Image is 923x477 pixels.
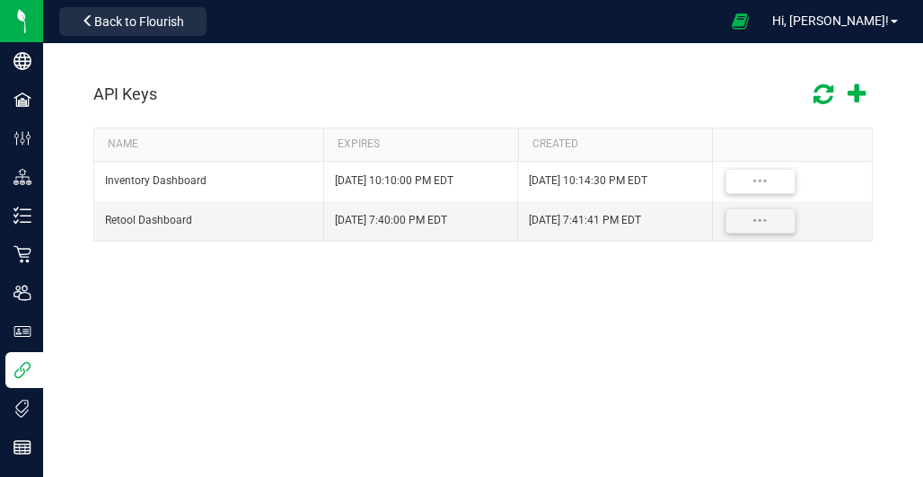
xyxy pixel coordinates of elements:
[18,333,72,387] iframe: Resource center
[93,85,157,103] h2: API Keys
[13,284,31,302] inline-svg: Users
[529,212,701,229] div: [DATE] 7:41:41 PM EDT
[13,129,31,147] inline-svg: Configuration
[532,137,578,152] span: CREATED
[94,14,184,29] span: Back to Flourish
[13,91,31,109] inline-svg: Facilities
[13,52,31,70] inline-svg: Company
[720,4,760,39] span: Open Ecommerce Menu
[94,128,872,241] div: Data table
[335,172,507,190] div: [DATE] 10:10:00 PM EDT
[108,137,138,152] span: NAME
[13,322,31,340] inline-svg: User Roles
[13,245,31,263] inline-svg: Retail
[13,438,31,456] inline-svg: Reports
[59,7,207,36] button: Back to Flourish
[335,212,507,229] div: [DATE] 7:40:00 PM EDT
[13,207,31,225] inline-svg: Inventory
[772,13,889,28] span: Hi, [PERSON_NAME]!
[338,137,380,152] span: EXPIRES
[53,331,75,352] iframe: Resource center unread badge
[105,212,312,229] div: Retool Dashboard
[13,168,31,186] inline-svg: Distribution
[13,361,31,379] inline-svg: Integrations
[529,172,701,190] div: [DATE] 10:14:30 PM EDT
[105,172,312,190] div: Inventory Dashboard
[13,400,31,418] inline-svg: Tags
